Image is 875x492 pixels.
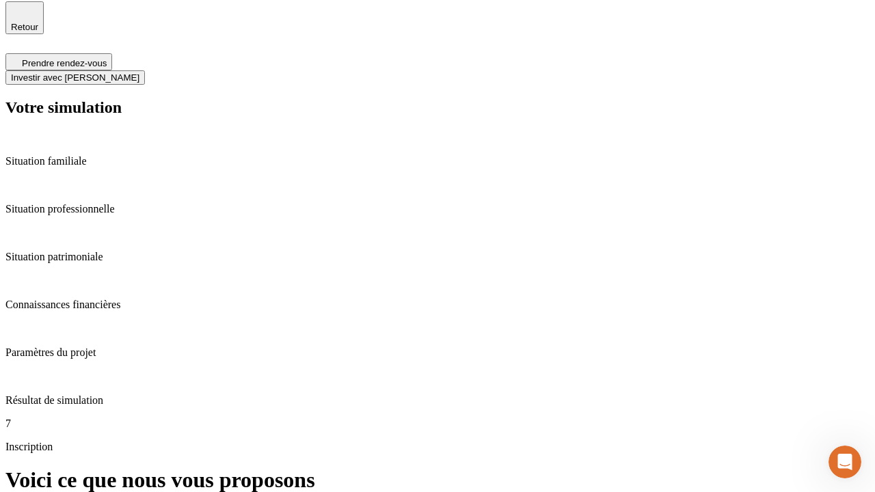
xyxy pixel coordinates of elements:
p: Situation patrimoniale [5,251,870,263]
span: Retour [11,22,38,32]
button: Prendre rendez-vous [5,53,112,70]
iframe: Intercom live chat [829,446,861,478]
p: Inscription [5,441,870,453]
button: Investir avec [PERSON_NAME] [5,70,145,85]
p: 7 [5,418,870,430]
p: Situation professionnelle [5,203,870,215]
button: Retour [5,1,44,34]
span: Prendre rendez-vous [22,58,107,68]
p: Paramètres du projet [5,346,870,359]
span: Investir avec [PERSON_NAME] [11,72,139,83]
p: Situation familiale [5,155,870,167]
p: Résultat de simulation [5,394,870,407]
p: Connaissances financières [5,299,870,311]
h2: Votre simulation [5,98,870,117]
